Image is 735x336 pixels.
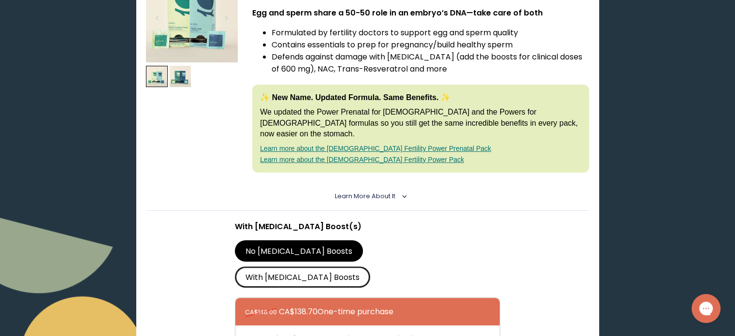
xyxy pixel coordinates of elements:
p: We updated the Power Prenatal for [DEMOGRAPHIC_DATA] and the Powers for [DEMOGRAPHIC_DATA] formul... [260,107,581,139]
iframe: Gorgias live chat messenger [687,291,725,326]
img: thumbnail image [146,66,168,88]
label: No [MEDICAL_DATA] Boosts [235,240,363,262]
p: With [MEDICAL_DATA] Boost(s) [235,220,501,233]
label: With [MEDICAL_DATA] Boosts [235,266,371,288]
li: Formulated by fertility doctors to support egg and sperm quality [272,27,589,39]
i: < [398,194,407,199]
img: thumbnail image [170,66,191,88]
span: Learn More About it [335,192,395,200]
li: Contains essentials to prep for pregnancy/build healthy sperm [272,39,589,51]
a: Learn more about the [DEMOGRAPHIC_DATA] Fertility Power Pack [260,156,464,163]
strong: ✨ New Name. Updated Formula. Same Benefits. ✨ [260,93,450,102]
a: Learn more about the [DEMOGRAPHIC_DATA] Fertility Power Prenatal Pack [260,145,491,152]
strong: Egg and sperm share a 50-50 role in an embryo’s DNA—take care of both [252,7,543,18]
summary: Learn More About it < [335,192,400,201]
li: Defends against damage with [MEDICAL_DATA] (add the boosts for clinical doses of 600 mg), NAC, Tr... [272,51,589,75]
